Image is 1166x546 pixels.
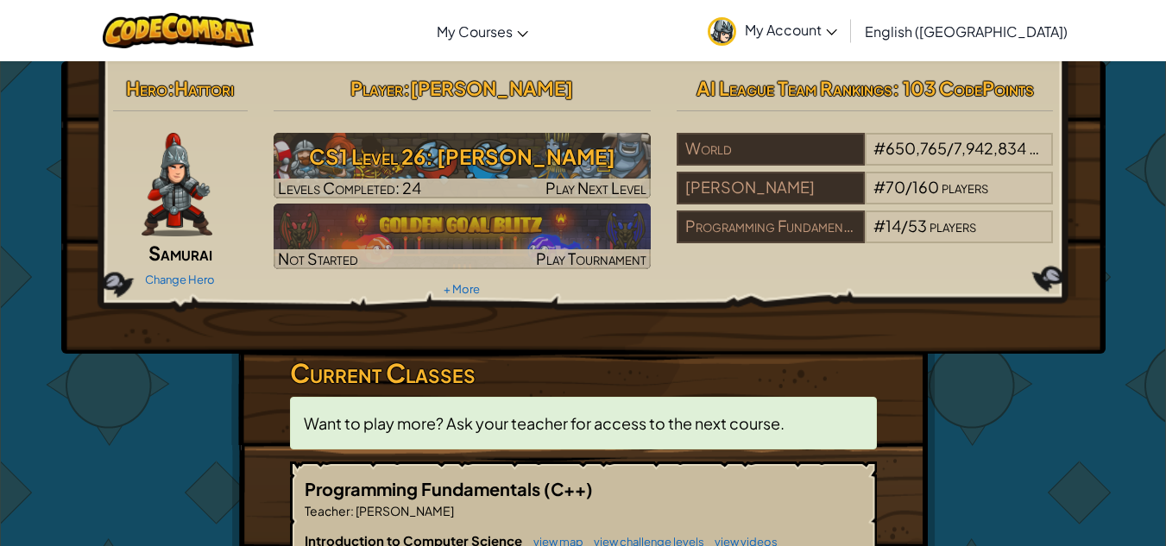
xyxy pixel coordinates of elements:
[274,133,651,198] a: Play Next Level
[274,204,651,269] img: Golden Goal
[856,8,1076,54] a: English ([GEOGRAPHIC_DATA])
[103,13,254,48] img: CodeCombat logo
[677,210,865,243] div: Programming Fundamentals
[305,503,350,518] span: Teacher
[142,133,212,236] img: samurai.pose.png
[350,503,354,518] span: :
[145,273,215,286] a: Change Hero
[278,178,421,198] span: Levels Completed: 24
[677,172,865,204] div: [PERSON_NAME]
[886,216,901,235] span: 14
[304,413,785,433] span: Want to play more? Ask your teacher for access to the next course.
[290,354,877,392] h3: Current Classes
[930,216,976,235] span: players
[942,177,988,197] span: players
[437,22,513,41] span: My Courses
[708,17,736,46] img: avatar
[892,76,1034,100] span: : 103 CodePoints
[274,204,651,269] a: Not StartedPlay Tournament
[886,177,905,197] span: 70
[126,76,167,100] span: Hero
[354,503,454,518] span: [PERSON_NAME]
[544,478,593,499] span: (C++)
[696,76,892,100] span: AI League Team Rankings
[677,149,1054,169] a: World#650,765/7,942,834players
[873,216,886,235] span: #
[350,76,403,100] span: Player
[677,227,1054,247] a: Programming Fundamentals#14/53players
[410,76,573,100] span: [PERSON_NAME]
[274,133,651,198] img: CS1 Level 26: Wakka Maul
[865,22,1068,41] span: English ([GEOGRAPHIC_DATA])
[873,138,886,158] span: #
[305,478,544,499] span: Programming Fundamentals
[886,138,947,158] span: 650,765
[174,76,234,100] span: Hattori
[908,216,927,235] span: 53
[873,177,886,197] span: #
[403,76,410,100] span: :
[274,137,651,176] h3: CS1 Level 26: [PERSON_NAME]
[677,188,1054,208] a: [PERSON_NAME]#70/160players
[536,248,646,268] span: Play Tournament
[905,177,912,197] span: /
[444,282,480,296] a: + More
[947,138,954,158] span: /
[167,76,174,100] span: :
[148,241,212,265] span: Samurai
[901,216,908,235] span: /
[278,248,358,268] span: Not Started
[954,138,1026,158] span: 7,942,834
[745,21,837,39] span: My Account
[428,8,537,54] a: My Courses
[677,133,865,166] div: World
[699,3,846,58] a: My Account
[912,177,939,197] span: 160
[545,178,646,198] span: Play Next Level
